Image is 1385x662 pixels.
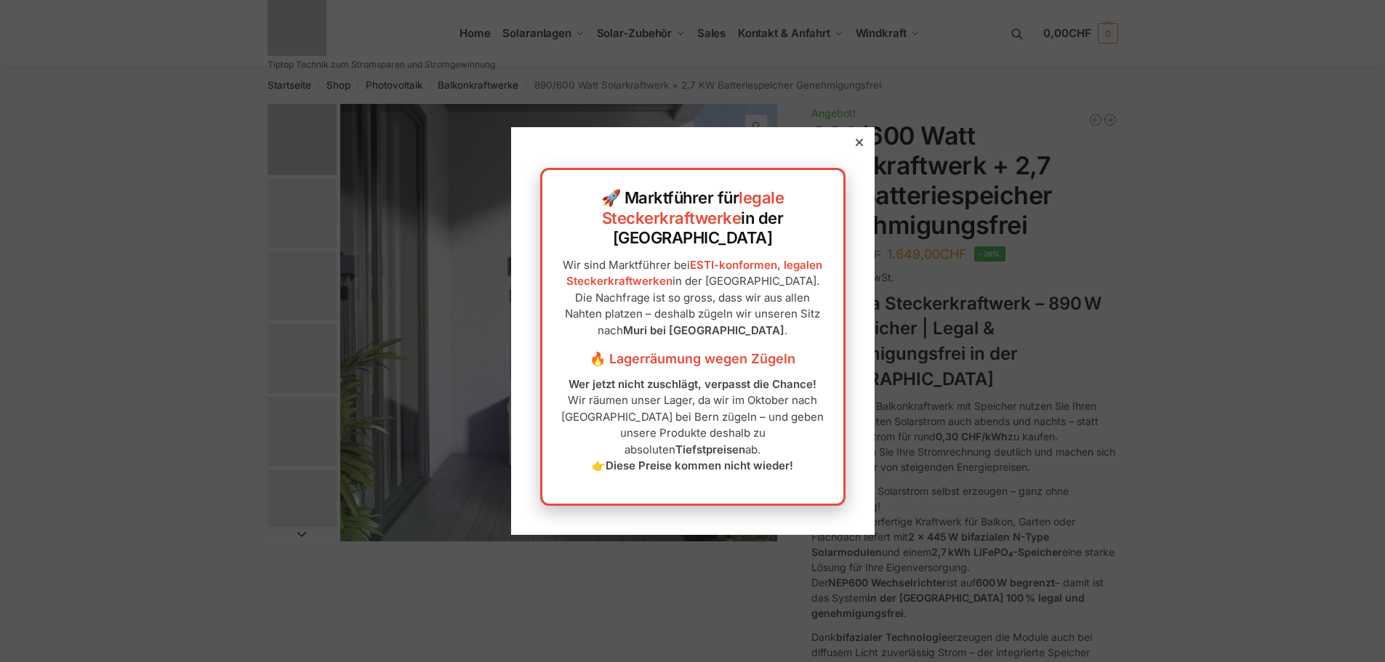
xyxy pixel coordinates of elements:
[675,443,745,456] strong: Tiefstpreisen
[623,323,784,337] strong: Muri bei [GEOGRAPHIC_DATA]
[606,459,793,472] strong: Diese Preise kommen nicht wieder!
[569,377,816,391] strong: Wer jetzt nicht zuschlägt, verpasst die Chance!
[557,350,829,368] h3: 🔥 Lagerräumung wegen Zügeln
[602,188,784,227] a: legale Steckerkraftwerke
[557,257,829,339] p: Wir sind Marktführer bei in der [GEOGRAPHIC_DATA]. Die Nachfrage ist so gross, dass wir aus allen...
[566,258,823,288] a: ESTI-konformen, legalen Steckerkraftwerken
[557,376,829,475] p: Wir räumen unser Lager, da wir im Oktober nach [GEOGRAPHIC_DATA] bei Bern zügeln – und geben unse...
[557,188,829,249] h2: 🚀 Marktführer für in der [GEOGRAPHIC_DATA]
